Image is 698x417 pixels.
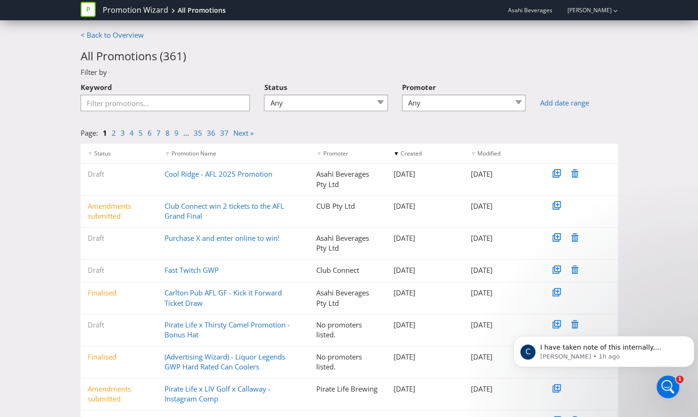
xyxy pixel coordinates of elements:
[8,34,181,131] div: Catherine says…
[81,384,158,404] div: Amendments submitted
[81,320,158,330] div: Draft
[8,281,155,343] div: I have taken note of this internally. Thanks, [PERSON_NAME]. We will review and send over the fir...
[509,316,698,392] iframe: Intercom notifications message
[103,128,107,138] a: 1
[34,131,181,203] div: Hi [PERSON_NAME],Yes it is for that promotion and yes it is good to go – appreciate your help!Che...
[164,265,219,275] a: Fast Twitch GWP
[386,320,464,330] div: [DATE]
[207,128,215,138] a: 36
[27,5,42,20] div: Profile image for Catherine
[81,265,158,275] div: Draft
[81,352,158,362] div: Finalised
[112,128,116,138] a: 2
[463,233,541,243] div: [DATE]
[470,149,476,157] span: ▼
[148,4,165,22] button: Home
[8,131,181,204] div: Kelly says…
[164,352,285,371] a: (Advertising Wizard) - Liquor Legends GWP Hard Rated Can Coolers
[103,5,168,16] a: Promotion Wizard
[386,288,464,298] div: [DATE]
[386,201,464,211] div: [DATE]
[394,149,399,157] span: ▼
[139,210,173,219] div: Thank you
[463,352,541,362] div: [DATE]
[164,384,271,403] a: Pirate Life x LIV Golf x Callaway - Instagram Comp
[676,376,683,383] span: 1
[463,265,541,275] div: [DATE]
[309,288,386,308] div: Asahi Beverages Pty Ltd
[508,6,552,14] span: Asahi Beverages
[165,4,182,21] div: Close
[309,265,386,275] div: Club Connect
[8,226,181,281] div: Kelly says…
[162,305,177,320] button: Send a message…
[81,95,250,111] input: Filter promotions...
[34,226,181,274] div: I just realised I made this promotion eleigable for every state but it should be for [PERSON_NAME...
[131,204,181,225] div: Thank you
[386,169,464,179] div: [DATE]
[463,201,541,211] div: [DATE]
[178,6,226,15] div: All Promotions
[657,376,679,398] iframe: Intercom live chat
[30,309,37,316] button: Gif picker
[386,265,464,275] div: [DATE]
[41,137,173,147] div: Hi [PERSON_NAME],
[15,40,147,49] div: Hi [PERSON_NAME],
[15,54,147,118] div: Thanks for raising this! Can you please confirm this is for the Club Connect win 2 tickets to the...
[463,320,541,330] div: [DATE]
[194,128,202,138] a: 35
[46,12,94,21] p: Active 45m ago
[81,48,163,64] span: All Promotions (
[156,128,161,138] a: 7
[41,174,173,184] div: Cheers
[74,67,625,77] div: Filter by
[41,231,173,268] div: I just realised I made this promotion eleigable for every state but it should be for [PERSON_NAME...
[8,34,155,124] div: Hi [PERSON_NAME],Thanks for raising this! Can you please confirm this is for the Club Connect win...
[164,201,284,221] a: Club Connect win 2 tickets to the AFL Grand Final
[309,201,386,211] div: CUB Pty Ltd
[139,128,143,138] a: 5
[15,309,22,316] button: Emoji picker
[309,384,386,394] div: Pirate Life Brewing
[220,128,229,138] a: 37
[463,288,541,298] div: [DATE]
[558,6,612,14] a: [PERSON_NAME]
[121,128,125,138] a: 3
[60,309,67,316] button: Start recording
[164,149,170,157] span: ▼
[148,128,152,138] a: 6
[172,149,216,157] span: Promotion Name
[386,352,464,362] div: [DATE]
[402,82,436,92] span: Promoter
[164,233,279,243] a: Purchase X and enter online to win!
[233,128,254,138] a: Next »
[540,98,617,108] a: Add date range
[463,169,541,179] div: [DATE]
[316,149,322,157] span: ▼
[309,233,386,253] div: Asahi Beverages Pty Ltd
[183,128,194,138] li: ...
[477,149,501,157] span: Modified
[264,82,287,92] span: Status
[130,128,134,138] a: 4
[183,48,186,64] span: )
[81,78,112,92] label: Keyword
[164,169,272,179] a: Cool Ridge - AFL 2025 Promotion
[163,48,183,64] span: 361
[41,151,173,170] div: Yes it is for that promotion and yes it is good to go – appreciate your help!
[8,204,181,226] div: Kelly says…
[81,30,144,40] a: < Back to Overview
[81,169,158,179] div: Draft
[386,384,464,394] div: [DATE]
[165,128,170,138] a: 8
[41,188,173,197] div: [PERSON_NAME]
[309,169,386,189] div: Asahi Beverages Pty Ltd
[8,289,181,305] textarea: Message…
[164,288,282,307] a: Carlton Pub AFL GF - Kick it Forward Ticket Draw
[81,128,98,138] span: Page:
[164,320,290,339] a: Pirate Life x Thirsty Camel Promotion - Bonus Hat
[463,384,541,394] div: [DATE]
